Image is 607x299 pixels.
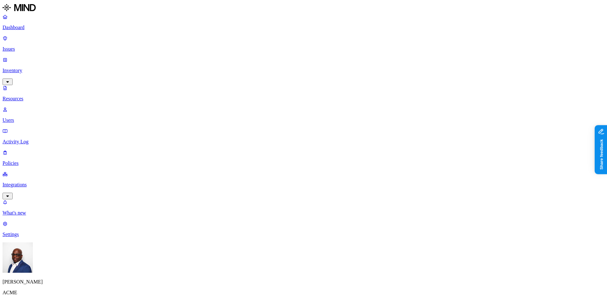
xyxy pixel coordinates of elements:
p: Inventory [3,68,604,73]
p: Policies [3,160,604,166]
p: Settings [3,232,604,237]
p: Activity Log [3,139,604,145]
p: Users [3,117,604,123]
img: MIND [3,3,36,13]
p: ACME [3,290,604,296]
p: Issues [3,46,604,52]
p: Resources [3,96,604,102]
p: Integrations [3,182,604,188]
p: What's new [3,210,604,216]
img: Gregory Thomas [3,242,33,273]
p: Dashboard [3,25,604,30]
